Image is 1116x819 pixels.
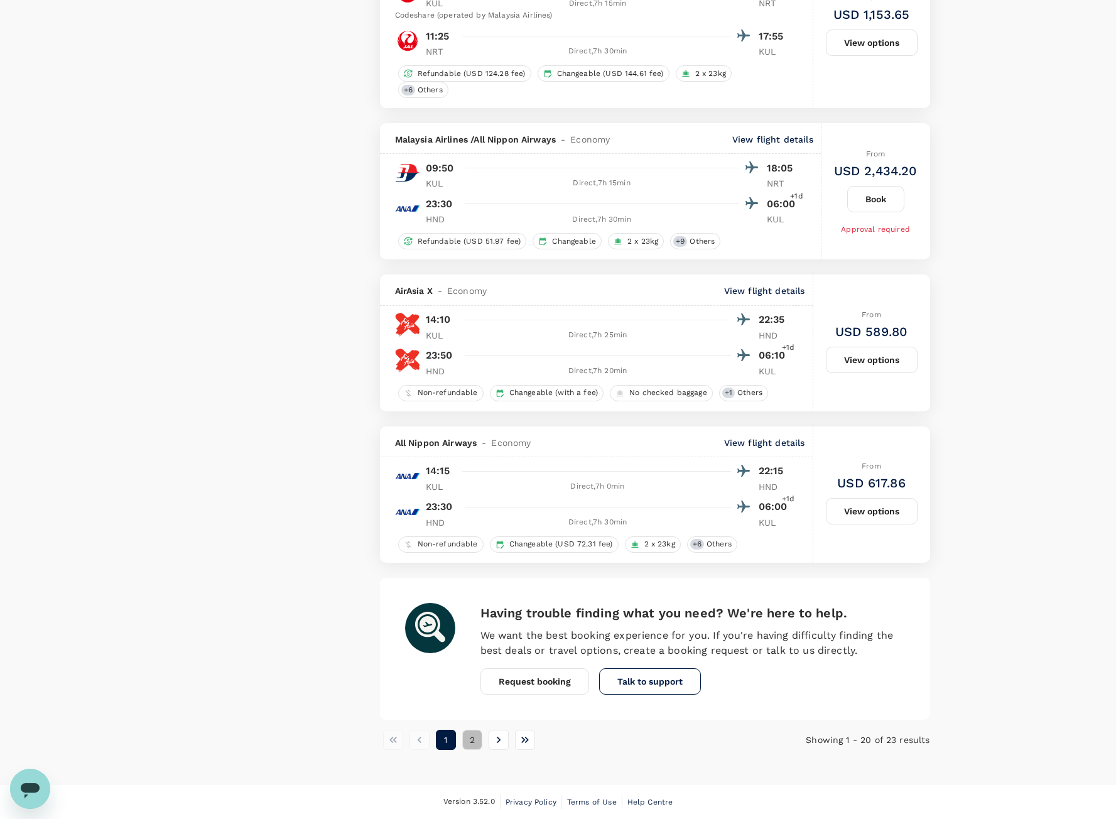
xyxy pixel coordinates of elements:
[480,628,905,658] p: We want the best booking experience for you. If you're having difficulty finding the best deals o...
[570,133,610,146] span: Economy
[759,464,790,479] p: 22:15
[395,160,420,185] img: MH
[670,233,720,249] div: +9Others
[685,236,720,247] span: Others
[504,388,603,398] span: Changeable (with a fee)
[426,197,453,212] p: 23:30
[413,388,483,398] span: Non-refundable
[724,285,805,297] p: View flight details
[426,329,457,342] p: KUL
[847,186,904,212] button: Book
[835,322,908,342] h6: USD 589.80
[790,190,803,203] span: +1d
[395,285,433,297] span: AirAsia X
[552,68,669,79] span: Changeable (USD 144.61 fee)
[841,225,910,234] span: Approval required
[426,348,453,363] p: 23:50
[767,161,798,176] p: 18:05
[398,65,531,82] div: Refundable (USD 124.28 fee)
[862,462,881,470] span: From
[862,310,881,319] span: From
[426,312,451,327] p: 14:10
[747,734,930,746] p: Showing 1 - 20 of 23 results
[395,464,420,489] img: NH
[782,493,794,506] span: +1d
[465,214,739,226] div: Direct , 7h 30min
[395,133,556,146] span: Malaysia Airlines / All Nippon Airways
[759,365,790,377] p: KUL
[624,388,712,398] span: No checked baggage
[426,29,450,44] p: 11:25
[767,177,798,190] p: NRT
[690,68,731,79] span: 2 x 23kg
[732,388,767,398] span: Others
[826,347,918,373] button: View options
[608,233,664,249] div: 2 x 23kg
[504,539,618,550] span: Changeable (USD 72.31 fee)
[398,233,527,249] div: Refundable (USD 51.97 fee)
[465,177,739,190] div: Direct , 7h 15min
[413,85,448,95] span: Others
[413,539,483,550] span: Non-refundable
[401,85,415,95] span: + 6
[426,213,457,225] p: HND
[639,539,680,550] span: 2 x 23kg
[465,365,731,377] div: Direct , 7h 20min
[395,437,477,449] span: All Nippon Airways
[436,730,456,750] button: page 1
[433,285,447,297] span: -
[627,795,673,809] a: Help Centre
[413,68,531,79] span: Refundable (USD 124.28 fee)
[834,161,918,181] h6: USD 2,434.20
[395,9,790,22] div: Codeshare (operated by Malaysia Airlines)
[610,385,713,401] div: No checked baggage
[426,177,457,190] p: KUL
[515,730,535,750] button: Go to last page
[533,233,602,249] div: Changeable
[465,329,731,342] div: Direct , 7h 25min
[687,536,737,553] div: +6Others
[426,516,457,529] p: HND
[866,149,886,158] span: From
[398,82,448,98] div: +6Others
[538,65,669,82] div: Changeable (USD 144.61 fee)
[489,730,509,750] button: Go to next page
[465,480,731,493] div: Direct , 7h 0min
[556,133,570,146] span: -
[759,45,790,58] p: KUL
[833,4,910,24] h6: USD 1,153.65
[767,213,798,225] p: KUL
[782,342,794,354] span: +1d
[395,196,420,221] img: NH
[490,385,604,401] div: Changeable (with a fee)
[480,668,589,695] button: Request booking
[759,312,790,327] p: 22:35
[426,161,454,176] p: 09:50
[759,516,790,529] p: KUL
[826,498,918,524] button: View options
[465,45,731,58] div: Direct , 7h 30min
[426,45,457,58] p: NRT
[491,437,531,449] span: Economy
[395,312,420,337] img: D7
[826,30,918,56] button: View options
[759,499,790,514] p: 06:00
[759,348,790,363] p: 06:10
[673,236,687,247] span: + 9
[767,197,798,212] p: 06:00
[462,730,482,750] button: Go to page 2
[426,480,457,493] p: KUL
[395,348,420,373] img: D7
[702,539,737,550] span: Others
[426,464,450,479] p: 14:15
[380,730,747,750] nav: pagination navigation
[413,236,526,247] span: Refundable (USD 51.97 fee)
[398,385,484,401] div: Non-refundable
[622,236,663,247] span: 2 x 23kg
[567,795,617,809] a: Terms of Use
[395,499,420,524] img: NH
[759,329,790,342] p: HND
[395,28,420,53] img: JL
[676,65,732,82] div: 2 x 23kg
[506,798,556,806] span: Privacy Policy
